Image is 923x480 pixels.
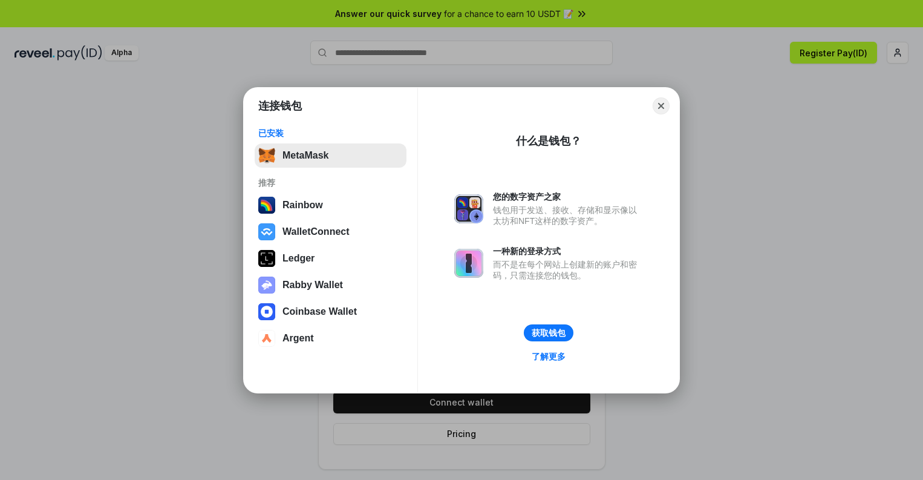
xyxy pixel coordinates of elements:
div: 推荐 [258,177,403,188]
div: 而不是在每个网站上创建新的账户和密码，只需连接您的钱包。 [493,259,643,281]
button: 获取钱包 [524,324,573,341]
div: WalletConnect [282,226,350,237]
div: 您的数字资产之家 [493,191,643,202]
img: svg+xml,%3Csvg%20xmlns%3D%22http%3A%2F%2Fwww.w3.org%2F2000%2Fsvg%22%20fill%3D%22none%22%20viewBox... [454,194,483,223]
div: Ledger [282,253,315,264]
img: svg+xml,%3Csvg%20width%3D%22120%22%20height%3D%22120%22%20viewBox%3D%220%200%20120%20120%22%20fil... [258,197,275,214]
button: Rainbow [255,193,406,217]
div: Rabby Wallet [282,280,343,291]
button: Coinbase Wallet [255,300,406,324]
button: MetaMask [255,143,406,168]
button: Close [653,97,670,114]
button: WalletConnect [255,220,406,244]
img: svg+xml,%3Csvg%20width%3D%2228%22%20height%3D%2228%22%20viewBox%3D%220%200%2028%2028%22%20fill%3D... [258,303,275,320]
h1: 连接钱包 [258,99,302,113]
div: Coinbase Wallet [282,306,357,317]
button: Rabby Wallet [255,273,406,297]
div: 一种新的登录方式 [493,246,643,257]
img: svg+xml,%3Csvg%20xmlns%3D%22http%3A%2F%2Fwww.w3.org%2F2000%2Fsvg%22%20width%3D%2228%22%20height%3... [258,250,275,267]
img: svg+xml,%3Csvg%20xmlns%3D%22http%3A%2F%2Fwww.w3.org%2F2000%2Fsvg%22%20fill%3D%22none%22%20viewBox... [258,277,275,294]
div: 什么是钱包？ [516,134,581,148]
img: svg+xml,%3Csvg%20xmlns%3D%22http%3A%2F%2Fwww.w3.org%2F2000%2Fsvg%22%20fill%3D%22none%22%20viewBox... [454,249,483,278]
div: Rainbow [282,200,323,211]
img: svg+xml,%3Csvg%20fill%3D%22none%22%20height%3D%2233%22%20viewBox%3D%220%200%2035%2033%22%20width%... [258,147,275,164]
a: 了解更多 [524,349,573,364]
button: Ledger [255,246,406,271]
button: Argent [255,326,406,350]
div: MetaMask [282,150,328,161]
img: svg+xml,%3Csvg%20width%3D%2228%22%20height%3D%2228%22%20viewBox%3D%220%200%2028%2028%22%20fill%3D... [258,223,275,240]
div: 钱包用于发送、接收、存储和显示像以太坊和NFT这样的数字资产。 [493,205,643,226]
div: 了解更多 [532,351,566,362]
div: 获取钱包 [532,327,566,338]
img: svg+xml,%3Csvg%20width%3D%2228%22%20height%3D%2228%22%20viewBox%3D%220%200%2028%2028%22%20fill%3D... [258,330,275,347]
div: Argent [282,333,314,344]
div: 已安装 [258,128,403,139]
